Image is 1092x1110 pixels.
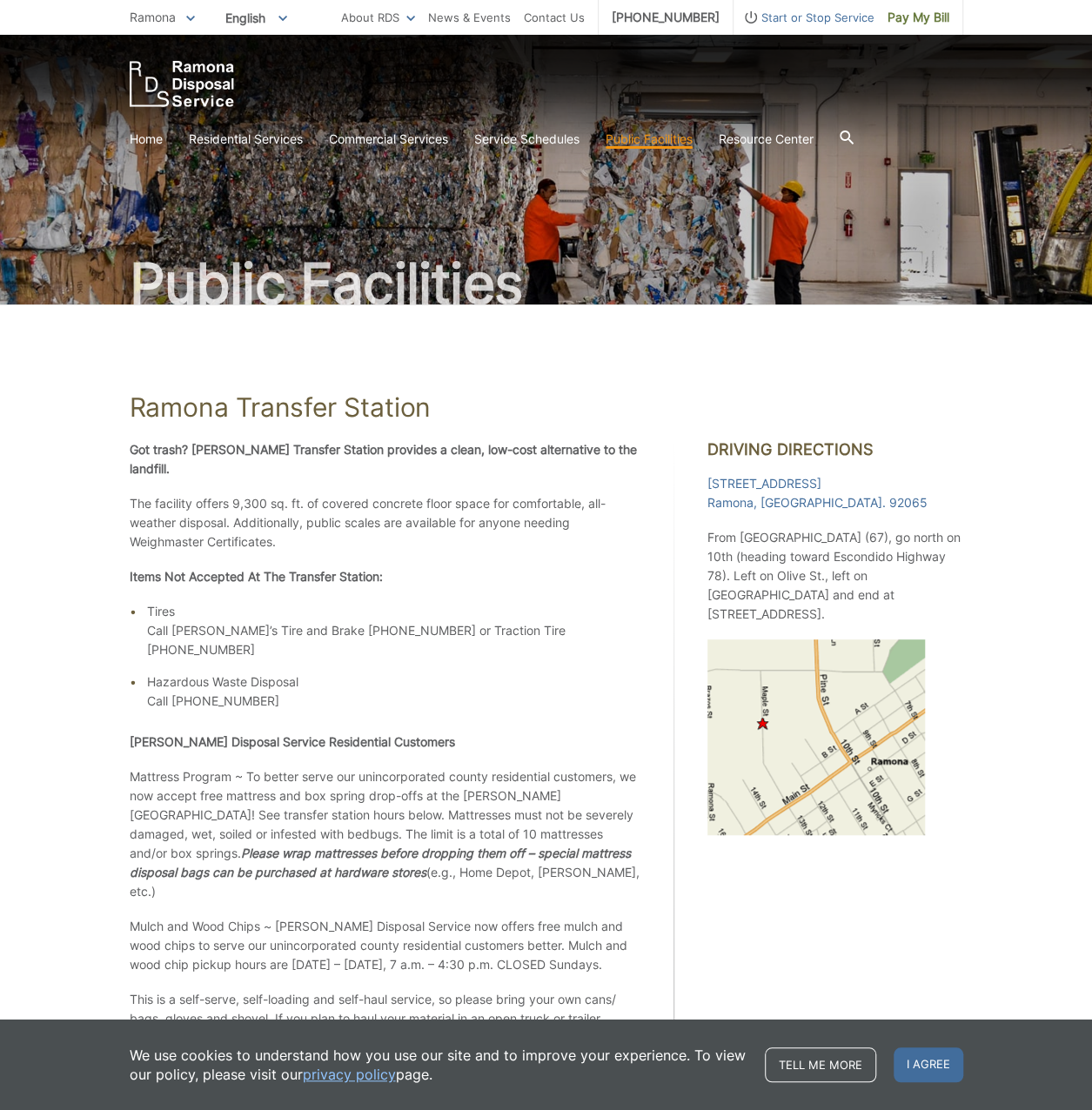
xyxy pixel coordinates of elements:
a: Commercial Services [329,130,448,149]
a: Public Facilities [606,130,693,149]
a: Tell me more [765,1047,876,1082]
p: We use cookies to understand how you use our site and to improve your experience. To view our pol... [130,1046,747,1084]
h1: Ramona Transfer Station [130,391,963,423]
a: Residential Services [189,130,303,149]
a: privacy policy [303,1065,396,1084]
p: Mulch and Wood Chips ~ [PERSON_NAME] Disposal Service now offers free mulch and wood chips to ser... [130,917,641,974]
a: News & Events [428,8,511,27]
li: Tires Call [PERSON_NAME]’s Tire and Brake [PHONE_NUMBER] or Traction Tire [PHONE_NUMBER] [147,602,641,659]
span: Pay My Bill [888,8,949,27]
img: Map of Ramona Disposal Public Disposal Site [707,639,925,835]
li: Hazardous Waste Disposal Call [PHONE_NUMBER] [147,672,641,711]
a: Contact Us [524,8,585,27]
strong: [PERSON_NAME] Disposal Service Residential Customers [130,734,455,749]
h2: Driving Directions [707,440,963,459]
span: Ramona [130,10,176,24]
a: About RDS [341,8,415,27]
p: The facility offers 9,300 sq. ft. of covered concrete floor space for comfortable, all-weather di... [130,494,641,552]
em: Please wrap mattresses before dropping them off – special mattress disposal bags can be purchased... [130,846,631,879]
a: Resource Center [719,130,814,149]
a: EDCD logo. Return to the homepage. [130,61,234,107]
p: From [GEOGRAPHIC_DATA] (67), go north on 10th (heading toward Escondido Highway 78). Left on Oliv... [707,528,963,624]
p: This is a self-serve, self-loading and self-haul service, so please bring your own cans/ bags, gl... [130,990,641,1047]
span: English [212,3,300,32]
strong: Items Not Accepted At The Transfer Station: [130,569,383,584]
a: [STREET_ADDRESS]Ramona, [GEOGRAPHIC_DATA]. 92065 [707,474,928,512]
p: Mattress Program ~ To better serve our unincorporated county residential customers, we now accept... [130,767,641,901]
a: Home [130,130,163,149]
a: Service Schedules [474,130,579,149]
h2: Public Facilities [130,256,963,311]
strong: Got trash? [PERSON_NAME] Transfer Station provides a clean, low-cost alternative to the landfill. [130,442,637,476]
